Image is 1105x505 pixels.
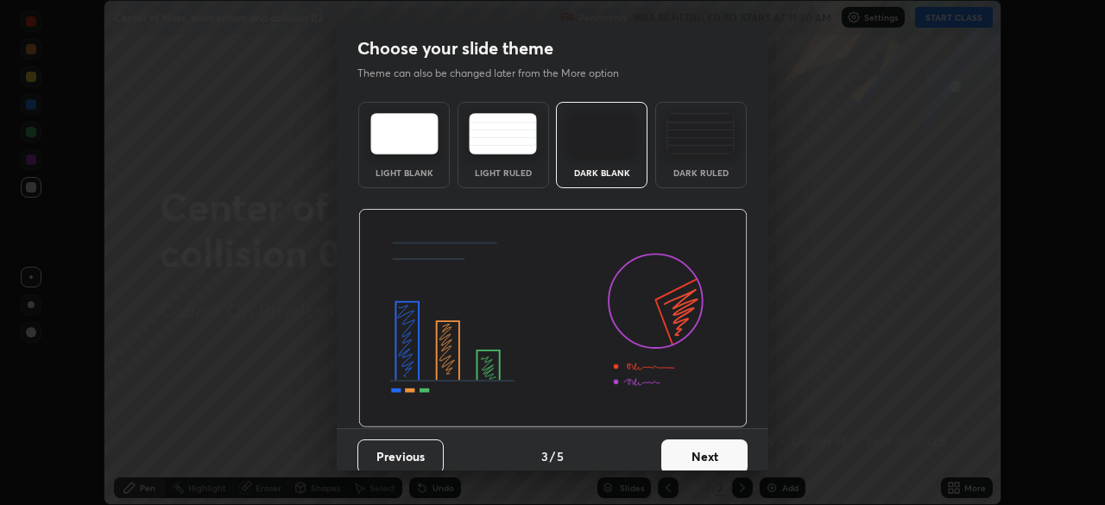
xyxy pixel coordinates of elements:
div: Dark Blank [567,168,636,177]
h2: Choose your slide theme [357,37,553,60]
h4: / [550,447,555,465]
img: darkTheme.f0cc69e5.svg [568,113,636,155]
div: Dark Ruled [666,168,736,177]
div: Light Blank [369,168,439,177]
button: Previous [357,439,444,474]
p: Theme can also be changed later from the More option [357,66,637,81]
img: darkRuledTheme.de295e13.svg [666,113,735,155]
img: lightTheme.e5ed3b09.svg [370,113,439,155]
img: lightRuledTheme.5fabf969.svg [469,113,537,155]
h4: 5 [557,447,564,465]
img: darkThemeBanner.d06ce4a2.svg [358,209,748,428]
div: Light Ruled [469,168,538,177]
button: Next [661,439,748,474]
h4: 3 [541,447,548,465]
